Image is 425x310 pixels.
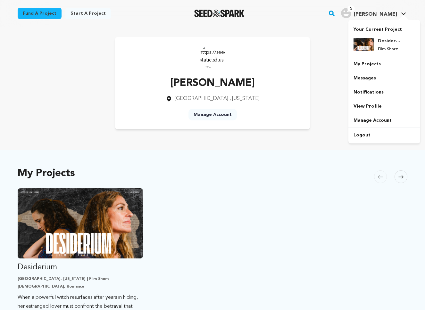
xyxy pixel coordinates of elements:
p: [GEOGRAPHIC_DATA], [US_STATE] | Film Short [18,276,143,281]
img: dba819396645cbe9.png [354,38,374,51]
a: Notifications [348,85,420,99]
img: user.png [341,8,351,18]
p: Your Current Project [354,24,415,33]
a: Manage Account [188,109,237,120]
img: https://seedandspark-static.s3.us-east-2.amazonaws.com/images/User/002/252/395/medium/ACg8ocJlygZ... [200,44,225,69]
div: Anna S.'s Profile [341,8,397,18]
span: , [US_STATE] [229,96,260,101]
a: View Profile [348,99,420,113]
a: Fund a project [18,8,62,19]
p: Desiderium [18,262,143,273]
a: Manage Account [348,113,420,127]
h4: Desiderium [378,38,401,44]
a: Seed&Spark Homepage [194,10,245,17]
span: [GEOGRAPHIC_DATA] [175,96,228,101]
h2: My Projects [18,169,75,178]
a: My Projects [348,57,420,71]
p: [PERSON_NAME] [166,76,260,91]
a: Anna S.'s Profile [340,7,407,18]
a: Messages [348,71,420,85]
a: Start a project [65,8,111,19]
span: Anna S.'s Profile [340,7,407,20]
span: 5 [347,5,355,12]
p: Film Short [378,47,401,52]
a: Logout [348,128,420,142]
p: [DEMOGRAPHIC_DATA], Romance [18,284,143,289]
span: [PERSON_NAME] [354,12,397,17]
a: Your Current Project Desiderium Film Short [354,24,415,57]
img: Seed&Spark Logo Dark Mode [194,10,245,17]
